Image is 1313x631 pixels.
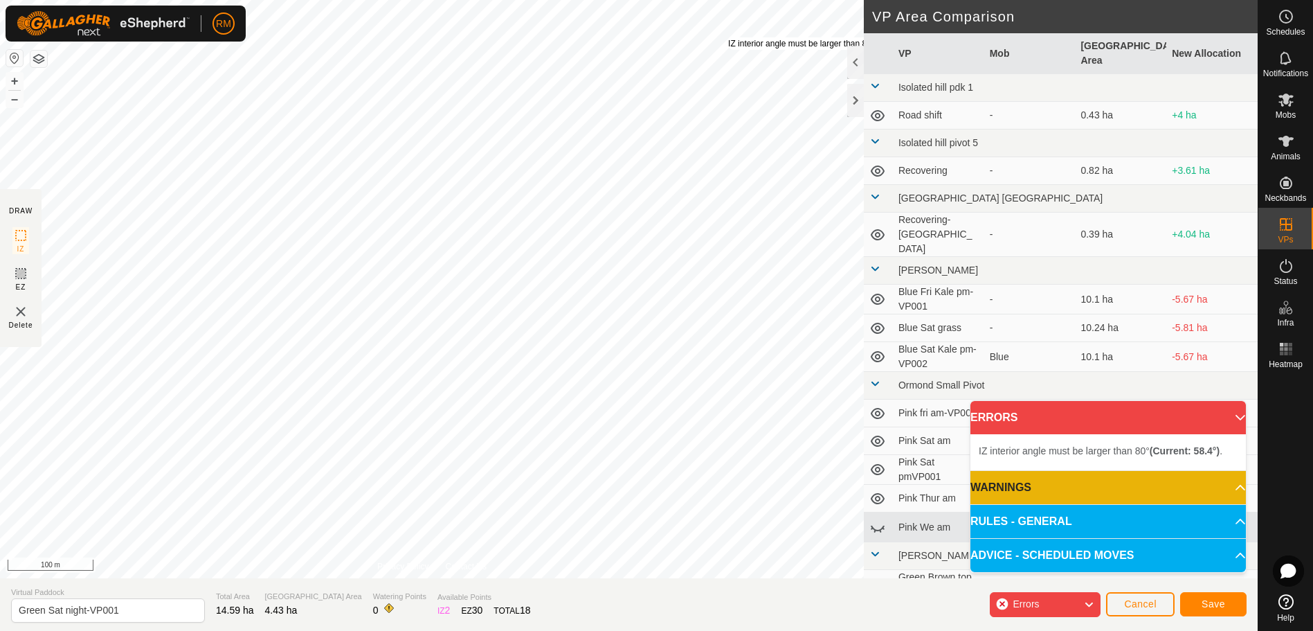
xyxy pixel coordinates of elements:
[1075,285,1166,314] td: 10.1 ha
[1166,33,1258,74] th: New Allocation
[893,342,984,372] td: Blue Sat Kale pm-VP002
[970,434,1246,470] p-accordion-content: ERRORS
[437,592,531,603] span: Available Points
[520,605,531,616] span: 18
[1166,400,1258,427] td: +1.06 ha
[728,37,937,50] div: IZ interior angle must be larger than 80° .
[970,505,1246,538] p-accordion-header: RULES - GENERAL
[990,350,1070,364] div: Blue
[472,605,483,616] span: 30
[493,603,530,618] div: TOTAL
[17,244,25,254] span: IZ
[898,265,978,276] span: [PERSON_NAME]
[893,485,984,513] td: Pink Thur am
[970,547,1134,564] span: ADVICE - SCHEDULED MOVES
[1277,319,1294,327] span: Infra
[893,157,984,185] td: Recovering
[216,17,231,31] span: RM
[893,513,984,542] td: Pink We am
[1166,314,1258,342] td: -5.81 ha
[11,587,205,598] span: Virtual Paddock
[265,591,362,603] span: [GEOGRAPHIC_DATA] Area
[984,33,1076,74] th: Mob
[1277,614,1294,622] span: Help
[216,605,254,616] span: 14.59 ha
[1278,235,1293,244] span: VPs
[1166,285,1258,314] td: -5.67 ha
[1274,277,1297,285] span: Status
[445,605,451,616] span: 2
[990,227,1070,242] div: -
[970,471,1246,504] p-accordion-header: WARNINGS
[1150,445,1220,456] b: (Current: 58.4°)
[1266,28,1305,36] span: Schedules
[898,137,978,148] span: Isolated hill pivot 5
[461,603,482,618] div: EZ
[1258,589,1313,628] a: Help
[1124,598,1157,610] span: Cancel
[1269,360,1303,368] span: Heatmap
[990,108,1070,123] div: -
[1166,342,1258,372] td: -5.67 ha
[265,605,298,616] span: 4.43 ha
[1075,33,1166,74] th: [GEOGRAPHIC_DATA] Area
[893,427,984,455] td: Pink Sat am
[6,73,23,89] button: +
[377,560,429,573] a: Privacy Policy
[1106,592,1175,616] button: Cancel
[990,163,1070,178] div: -
[1180,592,1247,616] button: Save
[30,51,47,67] button: Map Layers
[446,560,487,573] a: Contact Us
[893,102,984,130] td: Road shift
[893,455,984,485] td: Pink Sat pmVP001
[1265,194,1306,202] span: Neckbands
[970,479,1031,496] span: WARNINGS
[437,603,450,618] div: IZ
[6,91,23,107] button: –
[1013,598,1039,610] span: Errors
[12,303,29,320] img: VP
[970,409,1017,426] span: ERRORS
[373,605,379,616] span: 0
[17,11,190,36] img: Gallagher Logo
[898,380,984,391] span: Ormond Small Pivot
[216,591,254,603] span: Total Area
[1075,213,1166,257] td: 0.39 ha
[893,400,984,427] td: Pink fri am-VP001
[1202,598,1225,610] span: Save
[893,314,984,342] td: Blue Sat grass
[9,320,33,330] span: Delete
[970,401,1246,434] p-accordion-header: ERRORS
[1166,213,1258,257] td: +4.04 ha
[1166,102,1258,130] td: +4 ha
[1075,102,1166,130] td: 0.43 ha
[1075,157,1166,185] td: 0.82 ha
[1271,152,1301,161] span: Animals
[893,33,984,74] th: VP
[898,193,1103,204] span: [GEOGRAPHIC_DATA] [GEOGRAPHIC_DATA]
[990,578,1070,592] div: -
[979,445,1222,456] span: IZ interior angle must be larger than 80° .
[373,591,426,603] span: Watering Points
[872,8,1258,25] h2: VP Area Comparison
[893,285,984,314] td: Blue Fri Kale pm-VP001
[1075,342,1166,372] td: 10.1 ha
[893,570,984,600] td: Green Brown top and grass
[1075,314,1166,342] td: 10.24 ha
[970,539,1246,572] p-accordion-header: ADVICE - SCHEDULED MOVES
[6,50,23,66] button: Reset Map
[1075,400,1166,427] td: 3.37 ha
[16,282,26,292] span: EZ
[898,82,973,93] span: Isolated hill pdk 1
[898,550,1025,561] span: [PERSON_NAME] new grass
[990,321,1070,335] div: -
[893,213,984,257] td: Recovering-[GEOGRAPHIC_DATA]
[1166,157,1258,185] td: +3.61 ha
[1263,69,1308,78] span: Notifications
[970,513,1072,530] span: RULES - GENERAL
[990,292,1070,307] div: -
[1276,111,1296,119] span: Mobs
[9,206,33,216] div: DRAW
